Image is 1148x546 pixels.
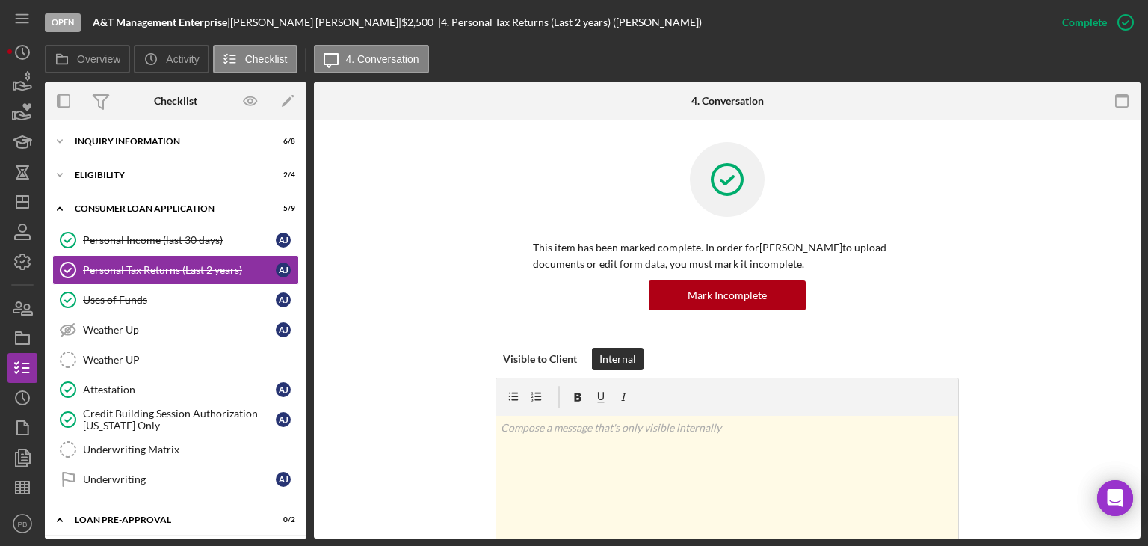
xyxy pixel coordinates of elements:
[18,520,28,528] text: PB
[688,280,767,310] div: Mark Incomplete
[496,348,584,370] button: Visible to Client
[83,234,276,246] div: Personal Income (last 30 days)
[276,412,291,427] div: A J
[75,137,258,146] div: Inquiry Information
[401,16,433,28] span: $2,500
[268,137,295,146] div: 6 / 8
[268,171,295,180] div: 2 / 4
[83,264,276,276] div: Personal Tax Returns (Last 2 years)
[230,16,401,28] div: [PERSON_NAME] [PERSON_NAME] |
[438,16,702,28] div: | 4. Personal Tax Returns (Last 2 years) ([PERSON_NAME])
[691,95,764,107] div: 4. Conversation
[276,263,291,277] div: A J
[276,292,291,307] div: A J
[268,515,295,524] div: 0 / 2
[268,204,295,213] div: 5 / 9
[83,444,298,455] div: Underwriting Matrix
[134,45,209,73] button: Activity
[154,95,197,107] div: Checklist
[83,294,276,306] div: Uses of Funds
[75,171,258,180] div: Eligibility
[7,509,37,539] button: PB
[93,16,230,28] div: |
[75,515,258,524] div: Loan Pre-Approval
[52,225,299,255] a: Personal Income (last 30 days)AJ
[245,53,288,65] label: Checklist
[276,472,291,487] div: A J
[649,280,806,310] button: Mark Incomplete
[52,464,299,494] a: UnderwritingAJ
[77,53,120,65] label: Overview
[213,45,297,73] button: Checklist
[52,285,299,315] a: Uses of FundsAJ
[75,204,258,213] div: Consumer Loan Application
[83,324,276,336] div: Weather Up
[1062,7,1107,37] div: Complete
[503,348,577,370] div: Visible to Client
[83,354,298,366] div: Weather UP
[599,348,636,370] div: Internal
[52,435,299,464] a: Underwriting Matrix
[52,255,299,285] a: Personal Tax Returns (Last 2 years)AJ
[276,382,291,397] div: A J
[93,16,227,28] b: A&T Management Enterprise
[533,239,922,273] p: This item has been marked complete. In order for [PERSON_NAME] to upload documents or edit form d...
[592,348,644,370] button: Internal
[52,345,299,375] a: Weather UP
[1097,480,1133,516] div: Open Intercom Messenger
[45,45,130,73] button: Overview
[276,233,291,248] div: A J
[1047,7,1141,37] button: Complete
[276,322,291,337] div: A J
[346,53,419,65] label: 4. Conversation
[45,13,81,32] div: Open
[83,384,276,396] div: Attestation
[52,375,299,405] a: AttestationAJ
[83,473,276,485] div: Underwriting
[52,405,299,435] a: Credit Building Session Authorization- [US_STATE] OnlyAJ
[52,315,299,345] a: Weather UpAJ
[314,45,429,73] button: 4. Conversation
[83,408,276,432] div: Credit Building Session Authorization- [US_STATE] Only
[166,53,199,65] label: Activity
